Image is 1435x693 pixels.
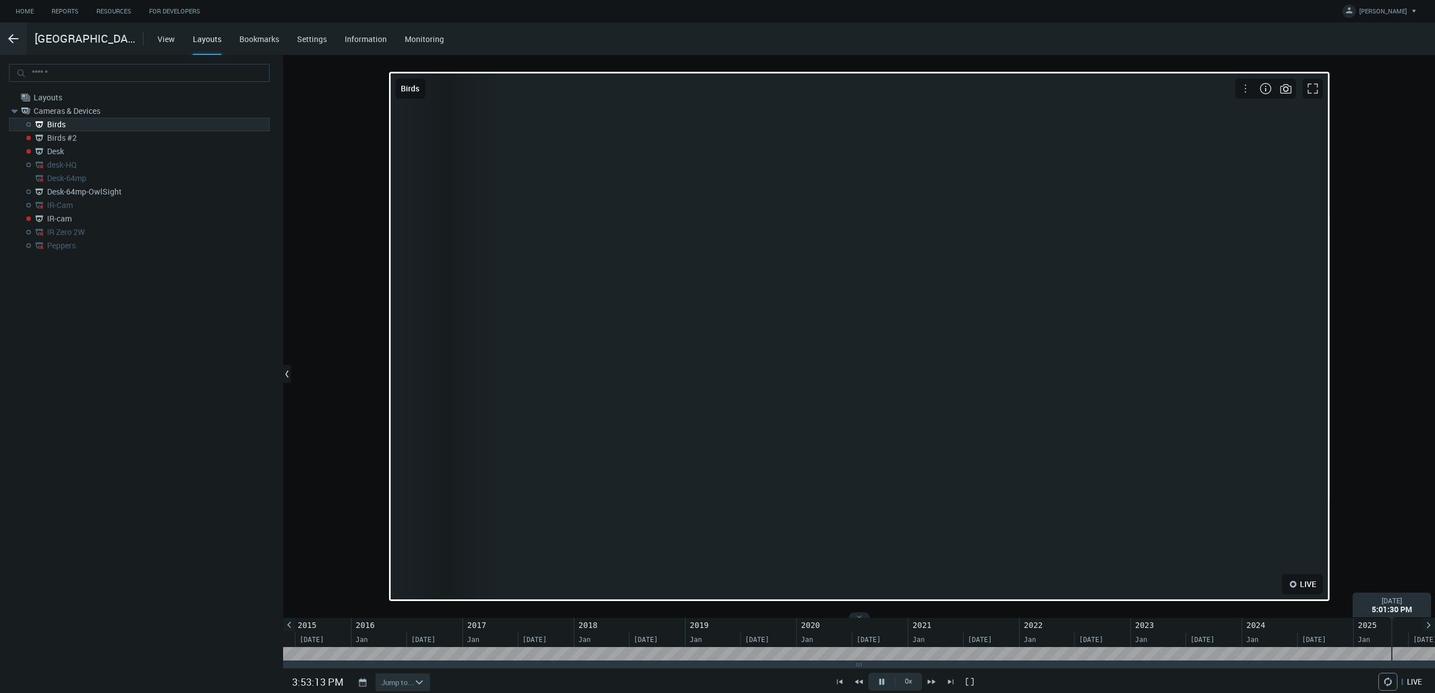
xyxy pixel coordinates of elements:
[47,201,265,210] nx-search-highlight: IR-Cam
[47,241,265,250] nx-search-highlight: Peppers
[34,91,270,104] span: Layouts
[1300,580,1316,589] div: LIVE
[193,33,221,55] div: Layouts
[1359,7,1407,20] span: [PERSON_NAME]
[34,104,270,118] span: Cameras & Devices
[292,674,344,690] div: 3:53:13 PM
[47,187,265,196] nx-search-highlight: Desk-64mp-OwlSight
[87,4,140,19] a: Resources
[47,133,265,142] nx-search-highlight: Birds #2
[297,34,327,44] a: Settings
[47,214,265,223] nx-search-highlight: IR-cam
[1407,677,1422,686] span: LIVE
[345,34,387,44] a: Information
[388,72,1329,601] div: BirdsLIVEloading
[1397,673,1426,691] button: LIVE
[405,34,444,44] a: Monitoring
[43,4,87,19] a: Reports
[47,147,265,156] nx-search-highlight: Desk
[35,30,136,47] span: [GEOGRAPHIC_DATA]
[401,82,419,95] div: Birds
[47,174,265,183] nx-search-highlight: Desk-64mp
[7,4,43,19] a: Home
[895,673,922,691] span: 0x
[158,34,175,44] a: View
[140,4,209,19] a: For Developers
[239,34,279,44] a: Bookmarks
[47,160,265,169] nx-search-highlight: desk-HQ
[376,673,414,691] div: Jump to...
[47,120,265,129] nx-search-highlight: Birds
[47,228,265,237] nx-search-highlight: IR Zero 2W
